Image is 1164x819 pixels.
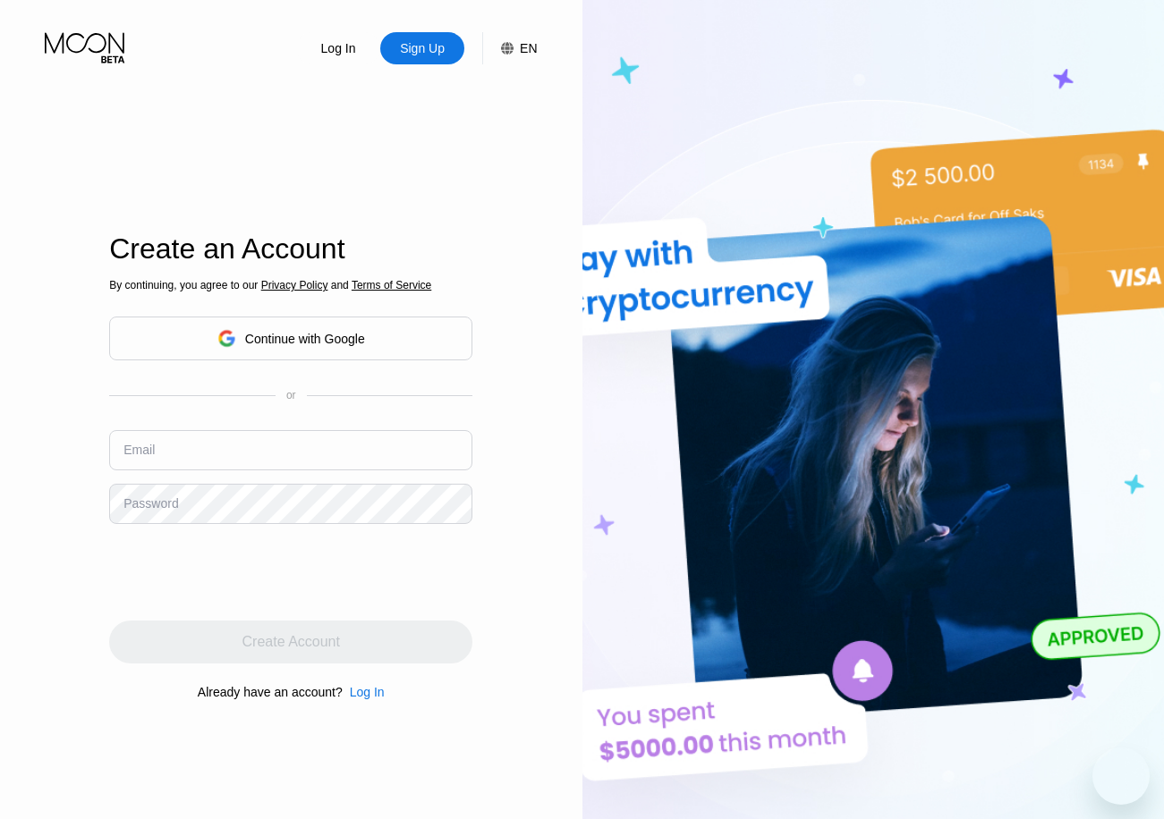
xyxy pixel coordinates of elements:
[319,39,358,57] div: Log In
[286,389,296,401] div: or
[398,39,446,57] div: Sign Up
[1092,747,1150,805] iframe: Button to launch messaging window
[123,496,178,511] div: Password
[296,32,380,64] div: Log In
[327,279,352,291] span: and
[123,443,155,457] div: Email
[245,332,365,346] div: Continue with Google
[350,685,385,699] div: Log In
[261,279,328,291] span: Privacy Policy
[482,32,537,64] div: EN
[352,279,431,291] span: Terms of Service
[109,232,472,266] div: Create an Account
[343,685,385,699] div: Log In
[109,279,472,291] div: By continuing, you agree to our
[520,41,537,55] div: EN
[198,685,343,699] div: Already have an account?
[109,537,381,607] iframe: reCAPTCHA
[109,317,472,360] div: Continue with Google
[380,32,464,64] div: Sign Up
